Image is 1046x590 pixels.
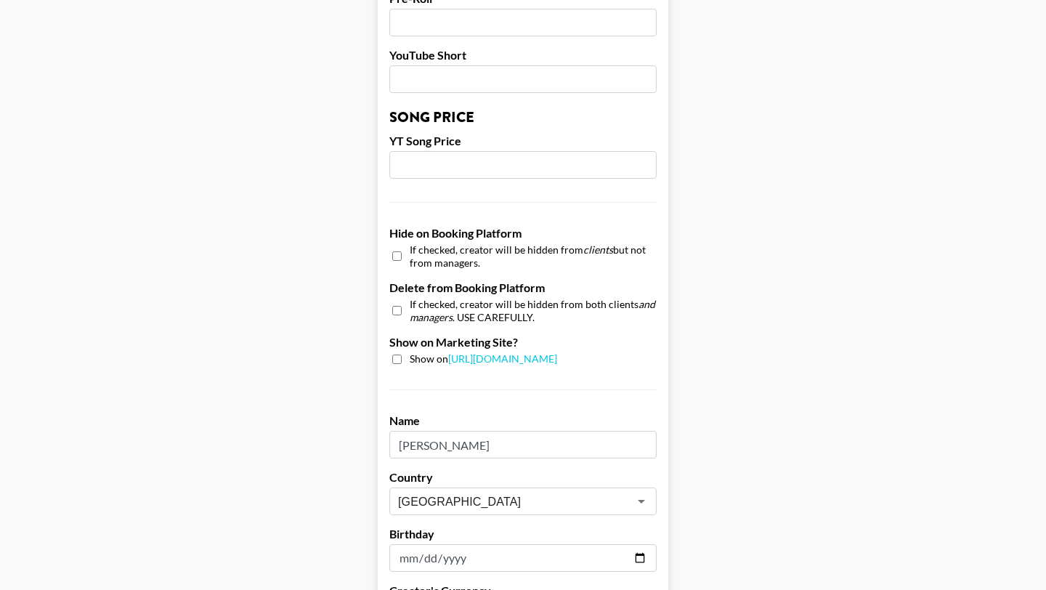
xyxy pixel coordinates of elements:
[389,226,657,241] label: Hide on Booking Platform
[389,110,657,125] h3: Song Price
[448,352,557,365] a: [URL][DOMAIN_NAME]
[389,280,657,295] label: Delete from Booking Platform
[410,352,557,366] span: Show on
[410,298,655,323] em: and managers
[389,470,657,485] label: Country
[389,335,657,349] label: Show on Marketing Site?
[631,491,652,512] button: Open
[389,413,657,428] label: Name
[583,243,613,256] em: clients
[389,527,657,541] label: Birthday
[389,48,657,62] label: YouTube Short
[410,243,657,269] span: If checked, creator will be hidden from but not from managers.
[410,298,657,323] span: If checked, creator will be hidden from both clients . USE CAREFULLY.
[389,134,657,148] label: YT Song Price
